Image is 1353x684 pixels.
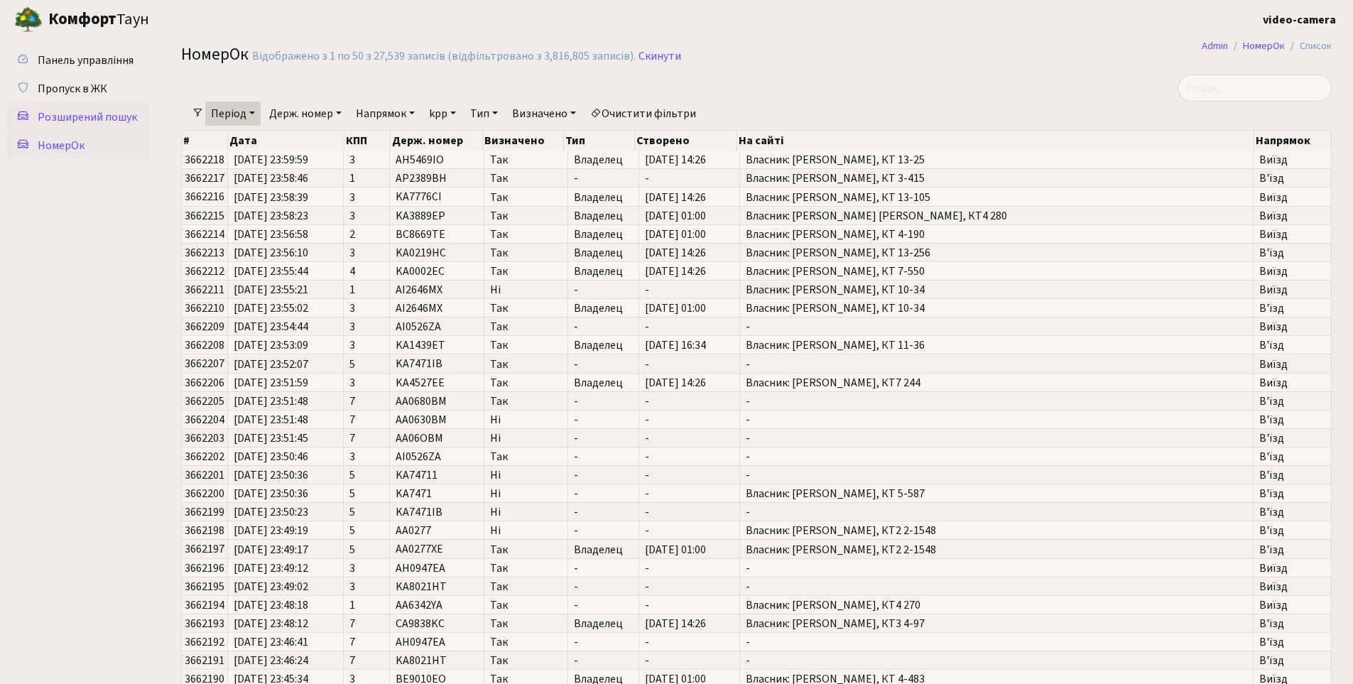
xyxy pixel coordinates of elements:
[1259,655,1325,666] span: В'їзд
[639,50,681,63] a: Скинути
[574,506,633,518] span: -
[574,433,633,444] span: -
[396,430,443,446] span: AA06OBM
[185,616,224,631] span: 3662193
[490,303,562,314] span: Так
[746,488,1246,499] span: Власник: [PERSON_NAME], КТ 5-587
[396,393,447,409] span: AA0680BM
[746,433,1246,444] span: -
[349,563,384,574] span: 3
[1259,469,1325,481] span: В'їзд
[185,597,224,613] span: 3662194
[185,449,224,465] span: 3662202
[185,467,224,483] span: 3662201
[396,616,445,631] span: CA9838KC
[490,359,562,370] span: Так
[344,131,391,151] th: КПП
[185,152,224,168] span: 3662218
[396,542,443,558] span: AA0277XE
[349,396,384,407] span: 7
[645,284,734,295] span: -
[746,154,1246,165] span: Власник: [PERSON_NAME], КТ 13-25
[349,488,384,499] span: 5
[490,284,562,295] span: Ні
[349,321,384,332] span: 3
[48,8,116,31] b: Комфорт
[349,581,384,592] span: 3
[746,506,1246,518] span: -
[574,636,633,648] span: -
[645,192,734,203] span: [DATE] 14:26
[7,46,149,75] a: Панель управління
[7,103,149,131] a: Розширений пошук
[645,303,734,314] span: [DATE] 01:00
[645,581,734,592] span: -
[396,467,438,483] span: KA74711
[185,375,224,391] span: 3662206
[490,581,562,592] span: Так
[185,560,224,576] span: 3662196
[234,396,337,407] span: [DATE] 23:51:48
[746,655,1246,666] span: -
[645,396,734,407] span: -
[574,247,633,259] span: Владелец
[1259,284,1325,295] span: Виїзд
[185,170,224,186] span: 3662217
[645,173,734,184] span: -
[490,636,562,648] span: Так
[645,488,734,499] span: -
[1259,581,1325,592] span: Виїзд
[234,581,337,592] span: [DATE] 23:49:02
[1259,451,1325,462] span: В'їзд
[574,451,633,462] span: -
[1259,506,1325,518] span: В'їзд
[574,414,633,425] span: -
[1254,131,1332,151] th: Напрямок
[574,525,633,536] span: -
[185,319,224,335] span: 3662209
[234,655,337,666] span: [DATE] 23:46:24
[645,506,734,518] span: -
[349,544,384,555] span: 5
[423,102,462,126] a: kpp
[645,414,734,425] span: -
[645,247,734,259] span: [DATE] 14:26
[490,210,562,222] span: Так
[234,303,337,314] span: [DATE] 23:55:02
[396,319,441,335] span: AI0526ZA
[645,359,734,370] span: -
[234,377,337,389] span: [DATE] 23:51:59
[391,131,483,151] th: Держ. номер
[1259,192,1325,203] span: Виїзд
[574,469,633,481] span: -
[746,173,1246,184] span: Власник: [PERSON_NAME], КТ 3-415
[349,636,384,648] span: 7
[746,284,1246,295] span: Власник: [PERSON_NAME], КТ 10-34
[349,451,384,462] span: 3
[645,599,734,611] span: -
[585,102,702,126] a: Очистити фільтри
[234,506,337,518] span: [DATE] 23:50:23
[490,563,562,574] span: Так
[349,284,384,295] span: 1
[490,414,562,425] span: Ні
[490,340,562,351] span: Так
[1259,173,1325,184] span: В'їзд
[185,542,224,558] span: 3662197
[737,131,1254,151] th: На сайті
[349,359,384,370] span: 5
[14,6,43,34] img: logo.png
[1259,488,1325,499] span: В'їзд
[645,563,734,574] span: -
[234,154,337,165] span: [DATE] 23:59:59
[574,303,633,314] span: Владелец
[396,208,445,224] span: KA3889EP
[490,618,562,629] span: Так
[234,192,337,203] span: [DATE] 23:58:39
[396,579,447,595] span: KA8021HT
[234,321,337,332] span: [DATE] 23:54:44
[349,173,384,184] span: 1
[1263,11,1336,28] a: video-camera
[490,451,562,462] span: Так
[574,488,633,499] span: -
